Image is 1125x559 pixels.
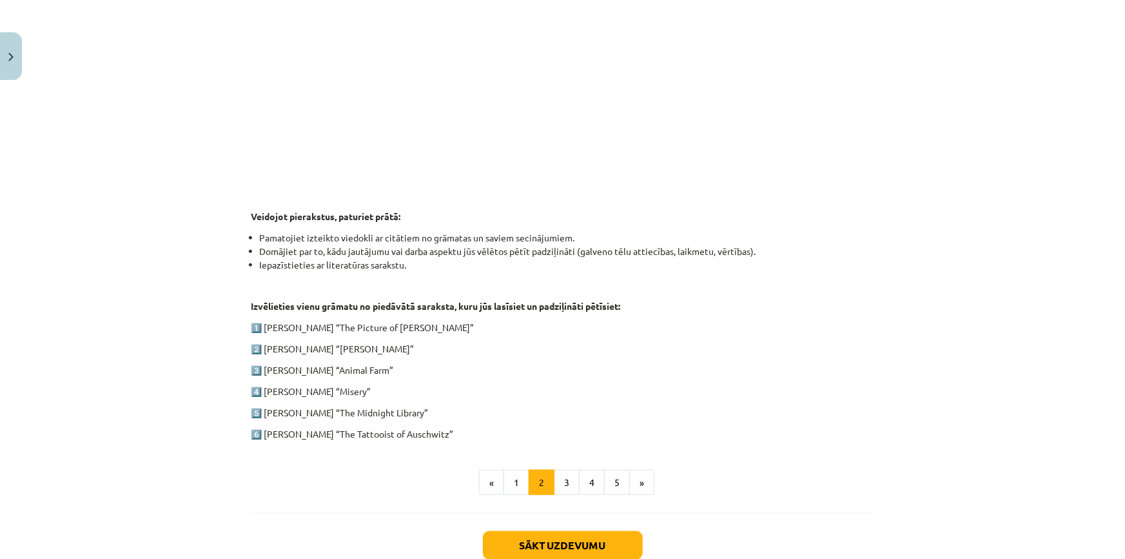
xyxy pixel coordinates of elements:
button: 2 [529,470,554,496]
li: Domājiet par to, kādu jautājumu vai darba aspektu jūs vēlētos pētīt padziļināti (galveno tēlu att... [260,245,874,258]
li: Pamatojiet izteikto viedokli ar citātiem no grāmatas un saviem secinājumiem. [260,231,874,245]
p: 3️⃣ [PERSON_NAME] “Animal Farm” [251,363,874,377]
button: 4 [579,470,605,496]
p: 4️⃣ [PERSON_NAME] “Misery” [251,385,874,398]
button: 1 [504,470,529,496]
button: 3 [554,470,580,496]
button: « [479,470,504,496]
button: » [629,470,654,496]
p: 1️⃣ [PERSON_NAME] “The Picture of [PERSON_NAME]” [251,321,874,334]
nav: Page navigation example [251,470,874,496]
img: icon-close-lesson-0947bae3869378f0d4975bcd49f059093ad1ed9edebbc8119c70593378902aed.svg [8,53,14,61]
p: 2️⃣ [PERSON_NAME] “[PERSON_NAME]” [251,342,874,356]
p: 6️⃣ [PERSON_NAME] “The Tattooist of Auschwitz” [251,427,874,441]
p: 5️⃣ [PERSON_NAME] “The Midnight Library” [251,406,874,420]
li: Iepazīstieties ar literatūras sarakstu. [260,258,874,272]
strong: Izvēlieties vienu grāmatu no piedāvātā saraksta, kuru jūs lasīsiet un padziļināti pētīsiet: [251,300,621,312]
strong: Veidojot pierakstus, paturiet prātā: [251,210,401,222]
button: 5 [604,470,630,496]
